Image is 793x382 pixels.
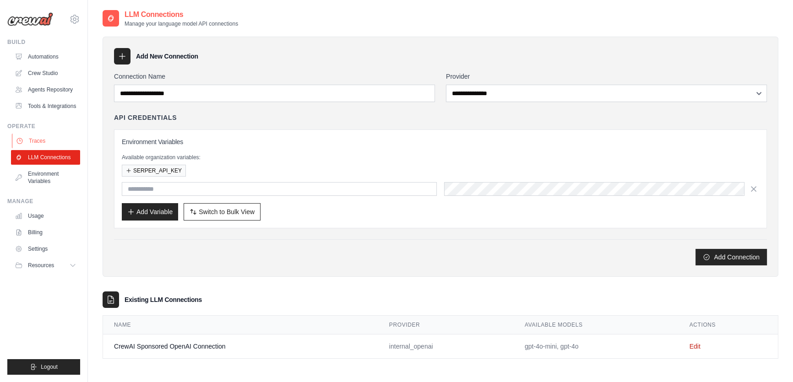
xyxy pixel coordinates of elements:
a: Crew Studio [11,66,80,81]
h4: API Credentials [114,113,177,122]
img: Logo [7,12,53,26]
button: Add Connection [695,249,767,265]
h3: Existing LLM Connections [125,295,202,304]
th: Available Models [514,316,679,334]
button: SERPER_API_KEY [122,165,186,177]
p: Available organization variables: [122,154,759,161]
h2: LLM Connections [125,9,238,20]
a: Agents Repository [11,82,80,97]
div: Manage [7,198,80,205]
button: Switch to Bulk View [184,203,261,221]
a: Environment Variables [11,167,80,188]
th: Actions [679,316,778,334]
span: Logout [41,363,58,371]
button: Add Variable [122,203,178,221]
th: Provider [378,316,514,334]
label: Connection Name [114,72,435,81]
th: Name [103,316,378,334]
div: Build [7,38,80,46]
div: Operate [7,123,80,130]
span: Resources [28,262,54,269]
a: Tools & Integrations [11,99,80,113]
a: Settings [11,242,80,256]
a: LLM Connections [11,150,80,165]
p: Manage your language model API connections [125,20,238,27]
a: Automations [11,49,80,64]
a: Billing [11,225,80,240]
label: Provider [446,72,767,81]
button: Resources [11,258,80,273]
td: internal_openai [378,334,514,359]
button: Logout [7,359,80,375]
span: Switch to Bulk View [199,207,255,216]
td: gpt-4o-mini, gpt-4o [514,334,679,359]
h3: Add New Connection [136,52,198,61]
a: Edit [690,343,701,350]
a: Usage [11,209,80,223]
td: CrewAI Sponsored OpenAI Connection [103,334,378,359]
a: Traces [12,134,81,148]
h3: Environment Variables [122,137,759,146]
